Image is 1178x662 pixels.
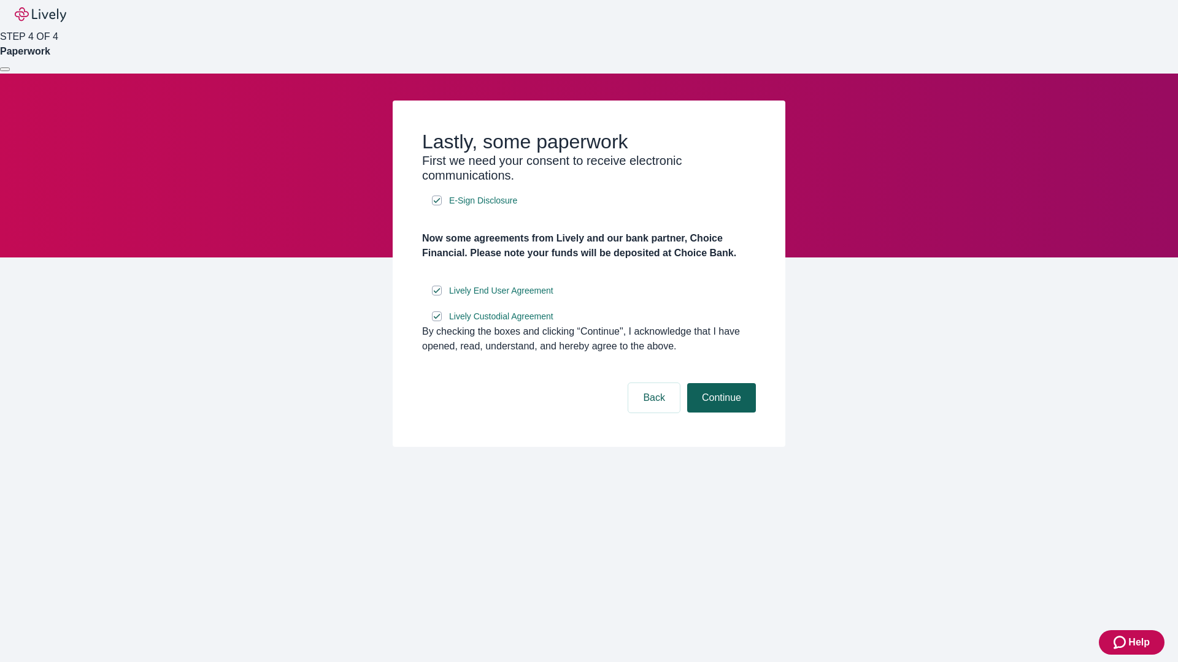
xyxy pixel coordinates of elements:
span: E-Sign Disclosure [449,194,517,207]
svg: Zendesk support icon [1114,635,1128,650]
h3: First we need your consent to receive electronic communications. [422,153,756,183]
a: e-sign disclosure document [447,283,556,299]
span: Help [1128,635,1150,650]
button: Zendesk support iconHelp [1099,630,1165,655]
img: Lively [15,7,66,22]
a: e-sign disclosure document [447,193,520,208]
h4: Now some agreements from Lively and our bank partner, Choice Financial. Please note your funds wi... [422,231,756,261]
span: Lively End User Agreement [449,284,553,297]
a: e-sign disclosure document [447,309,556,324]
h2: Lastly, some paperwork [422,130,756,153]
span: Lively Custodial Agreement [449,310,553,323]
button: Continue [687,383,756,413]
button: Back [628,383,680,413]
div: By checking the boxes and clicking “Continue", I acknowledge that I have opened, read, understand... [422,324,756,354]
